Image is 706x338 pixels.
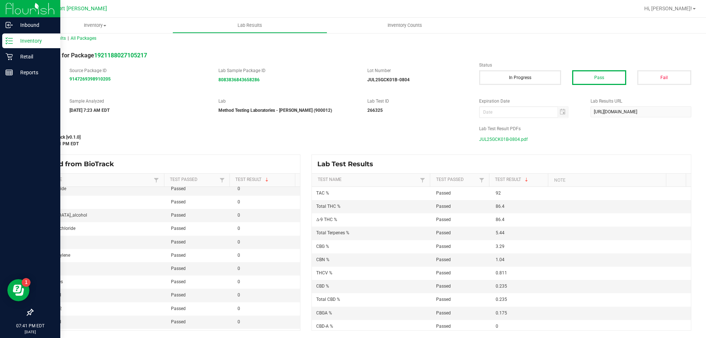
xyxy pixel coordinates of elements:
[479,70,561,85] button: In Progress
[171,253,186,258] span: Passed
[171,186,186,191] span: Passed
[68,36,69,41] span: |
[316,191,329,196] span: TAC %
[171,213,186,218] span: Passed
[32,52,147,59] span: Lab Result for Package
[316,244,329,249] span: CBG %
[238,253,240,258] span: 0
[18,18,172,33] a: Inventory
[316,257,329,262] span: CBN %
[316,217,337,222] span: Δ-9 THC %
[171,266,186,271] span: Passed
[572,70,626,85] button: Pass
[436,284,451,289] span: Passed
[13,36,57,45] p: Inventory
[69,77,111,82] a: 9147269398910205
[436,257,451,262] span: Passed
[238,199,240,204] span: 0
[479,98,580,104] label: Expiration Date
[316,270,332,275] span: THCV %
[152,175,161,185] a: Filter
[218,175,227,185] a: Filter
[218,67,356,74] label: Lab Sample Package ID
[171,319,186,324] span: Passed
[37,213,87,218] span: [MEDICAL_DATA]_alcohol
[495,177,545,183] a: Test ResultSortable
[218,108,332,113] strong: Method Testing Laboratories - [PERSON_NAME] (900012)
[436,204,451,209] span: Passed
[238,239,240,245] span: 0
[496,204,504,209] span: 86.4
[170,177,218,183] a: Test PassedSortable
[367,108,383,113] strong: 266325
[644,6,692,11] span: Hi, [PERSON_NAME]!
[367,67,468,74] label: Lot Number
[235,177,292,183] a: Test ResultSortable
[38,177,152,183] a: Test NameSortable
[13,52,57,61] p: Retail
[316,297,340,302] span: Total CBD %
[6,37,13,45] inline-svg: Inventory
[238,213,240,218] span: 0
[171,279,186,284] span: Passed
[172,18,327,33] a: Lab Results
[479,134,528,145] span: JUL25GCK01B-0804.pdf
[171,226,186,231] span: Passed
[496,230,504,235] span: 5.44
[218,98,356,104] label: Lab
[524,177,529,183] span: Sortable
[171,292,186,298] span: Passed
[548,174,666,187] th: Note
[496,310,507,316] span: 0.175
[496,191,501,196] span: 92
[496,324,498,329] span: 0
[479,62,691,68] label: Status
[316,310,332,316] span: CBGA %
[436,310,451,316] span: Passed
[317,160,379,168] span: Lab Test Results
[367,98,468,104] label: Lab Test ID
[637,70,691,85] button: Fail
[6,53,13,60] inline-svg: Retail
[171,199,186,204] span: Passed
[436,324,451,329] span: Passed
[264,177,270,183] span: Sortable
[238,279,240,284] span: 0
[436,230,451,235] span: Passed
[7,279,29,301] iframe: Resource center
[591,98,691,104] label: Lab Results URL
[43,6,107,12] span: New Port [PERSON_NAME]
[38,160,120,168] span: Synced from BioTrack
[6,21,13,29] inline-svg: Inbound
[418,175,427,185] a: Filter
[238,319,240,324] span: 0
[171,306,186,311] span: Passed
[69,67,207,74] label: Source Package ID
[318,177,418,183] a: Test NameSortable
[94,52,147,59] a: 1921188027105217
[69,98,207,104] label: Sample Analyzed
[496,217,504,222] span: 86.4
[436,270,451,275] span: Passed
[436,244,451,249] span: Passed
[3,329,57,335] p: [DATE]
[496,284,507,289] span: 0.235
[316,284,329,289] span: CBD %
[436,177,477,183] a: Test PassedSortable
[238,266,240,271] span: 0
[171,239,186,245] span: Passed
[436,297,451,302] span: Passed
[32,125,468,132] label: Last Modified
[477,175,486,185] a: Filter
[13,21,57,29] p: Inbound
[238,292,240,298] span: 0
[228,22,272,29] span: Lab Results
[218,77,260,82] strong: 8083836843658286
[436,217,451,222] span: Passed
[69,108,110,113] strong: [DATE] 7:23 AM EDT
[479,125,691,132] label: Lab Test Result PDFs
[3,323,57,329] p: 07:41 PM EDT
[6,69,13,76] inline-svg: Reports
